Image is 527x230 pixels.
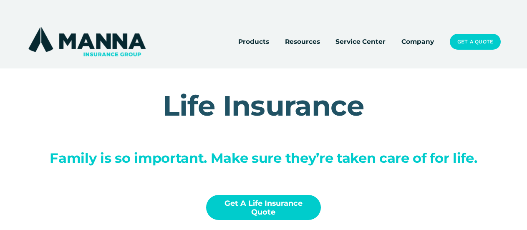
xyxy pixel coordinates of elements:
[238,37,269,47] span: Products
[50,150,477,166] span: Family is so important. Make sure they’re taken care of for life.
[163,88,364,123] span: Life Insurance
[26,25,148,58] img: Manna Insurance Group
[285,37,320,47] span: Resources
[238,36,269,48] a: folder dropdown
[450,34,501,49] a: Get a Quote
[285,36,320,48] a: folder dropdown
[206,195,321,220] a: Get a Life Insurance Quote
[401,36,434,48] a: Company
[335,36,386,48] a: Service Center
